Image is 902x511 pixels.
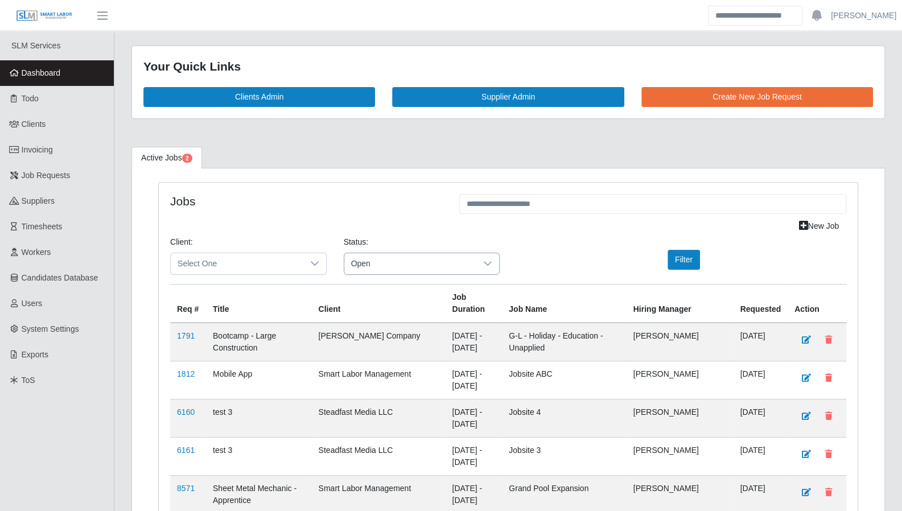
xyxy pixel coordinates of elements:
[143,87,375,107] a: Clients Admin
[16,10,73,22] img: SLM Logo
[22,248,51,257] span: Workers
[170,284,206,323] th: Req #
[641,87,873,107] a: Create New Job Request
[22,376,35,385] span: ToS
[312,437,446,475] td: Steadfast Media LLC
[733,361,788,399] td: [DATE]
[445,399,502,437] td: [DATE] - [DATE]
[22,196,55,205] span: Suppliers
[131,147,202,169] a: Active Jobs
[445,361,502,399] td: [DATE] - [DATE]
[206,399,312,437] td: test 3
[502,323,626,361] td: G-L - Holiday - Education - Unapplied
[312,399,446,437] td: Steadfast Media LLC
[344,253,477,274] span: Open
[206,437,312,475] td: test 3
[22,222,63,231] span: Timesheets
[627,361,734,399] td: [PERSON_NAME]
[177,331,195,340] a: 1791
[182,154,192,163] span: Pending Jobs
[344,236,369,248] label: Status:
[733,399,788,437] td: [DATE]
[733,284,788,323] th: Requested
[206,284,312,323] th: Title
[170,236,193,248] label: Client:
[668,250,700,270] button: Filter
[445,284,502,323] th: Job Duration
[22,324,79,333] span: System Settings
[143,57,873,76] div: Your Quick Links
[502,361,626,399] td: Jobsite ABC
[312,361,446,399] td: Smart Labor Management
[206,361,312,399] td: Mobile App
[22,119,46,129] span: Clients
[22,171,71,180] span: Job Requests
[627,399,734,437] td: [PERSON_NAME]
[788,284,846,323] th: Action
[733,437,788,475] td: [DATE]
[502,399,626,437] td: Jobsite 4
[22,299,43,308] span: Users
[11,41,60,50] span: SLM Services
[831,10,896,22] a: [PERSON_NAME]
[502,437,626,475] td: Jobsite 3
[22,145,53,154] span: Invoicing
[22,94,39,103] span: Todo
[206,323,312,361] td: Bootcamp - Large Construction
[445,323,502,361] td: [DATE] - [DATE]
[22,68,61,77] span: Dashboard
[792,216,846,236] a: New Job
[177,484,195,493] a: 8571
[627,323,734,361] td: [PERSON_NAME]
[177,407,195,417] a: 6160
[312,284,446,323] th: Client
[392,87,624,107] a: Supplier Admin
[170,194,442,208] h4: Jobs
[627,437,734,475] td: [PERSON_NAME]
[171,253,303,274] span: Select One
[445,437,502,475] td: [DATE] - [DATE]
[22,350,48,359] span: Exports
[312,323,446,361] td: [PERSON_NAME] Company
[177,446,195,455] a: 6161
[177,369,195,378] a: 1812
[627,284,734,323] th: Hiring Manager
[733,323,788,361] td: [DATE]
[22,273,98,282] span: Candidates Database
[708,6,802,26] input: Search
[502,284,626,323] th: Job Name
